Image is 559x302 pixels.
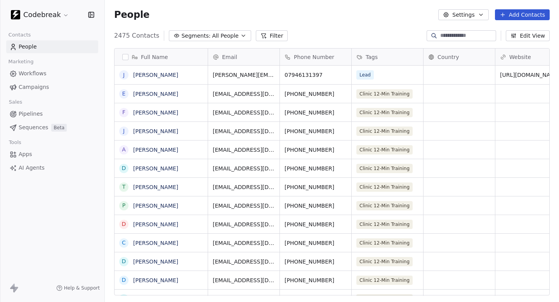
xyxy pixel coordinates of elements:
span: Clinic 12-Min Training [356,89,413,99]
a: [PERSON_NAME] [133,165,178,172]
span: Beta [51,124,67,132]
span: Campaigns [19,83,49,91]
span: Workflows [19,69,47,78]
div: grid [115,66,208,296]
span: [EMAIL_ADDRESS][DOMAIN_NAME] [213,258,275,266]
div: Country [424,49,495,65]
div: D [122,220,126,228]
a: [PERSON_NAME] [133,259,178,265]
span: [PERSON_NAME][EMAIL_ADDRESS][DOMAIN_NAME] [213,71,275,79]
span: 07946131397 [285,71,347,79]
a: [PERSON_NAME] [133,128,178,134]
span: [PHONE_NUMBER] [285,220,347,228]
span: Contacts [5,29,34,41]
span: Marketing [5,56,37,68]
span: [EMAIL_ADDRESS][DOMAIN_NAME] [213,202,275,210]
span: Phone Number [294,53,334,61]
span: Clinic 12-Min Training [356,145,413,154]
span: [PHONE_NUMBER] [285,127,347,135]
span: People [19,43,37,51]
div: J [123,127,125,135]
span: [EMAIL_ADDRESS][DOMAIN_NAME] [213,109,275,116]
button: Settings [438,9,488,20]
span: Clinic 12-Min Training [356,127,413,136]
a: Apps [6,148,98,161]
span: [EMAIL_ADDRESS][DOMAIN_NAME] [213,165,275,172]
span: AI Agents [19,164,45,172]
span: Clinic 12-Min Training [356,238,413,248]
span: [PHONE_NUMBER] [285,258,347,266]
span: [EMAIL_ADDRESS][DOMAIN_NAME] [213,90,275,98]
span: [EMAIL_ADDRESS][DOMAIN_NAME] [213,146,275,154]
span: Clinic 12-Min Training [356,108,413,117]
span: [EMAIL_ADDRESS][DOMAIN_NAME] [213,276,275,284]
div: T [122,183,126,191]
span: Tools [5,137,24,148]
span: Clinic 12-Min Training [356,201,413,210]
span: Website [509,53,531,61]
a: [PERSON_NAME] [133,109,178,116]
span: [EMAIL_ADDRESS][DOMAIN_NAME] [213,220,275,228]
span: People [114,9,149,21]
div: F [122,108,125,116]
a: Campaigns [6,81,98,94]
div: Tags [352,49,423,65]
span: Tags [366,53,378,61]
span: Lead [356,70,374,80]
span: All People [212,32,238,40]
div: J [123,71,125,79]
span: [PHONE_NUMBER] [285,109,347,116]
a: [PERSON_NAME] [133,91,178,97]
a: [PERSON_NAME] [133,240,178,246]
span: Clinic 12-Min Training [356,182,413,192]
span: Codebreak [23,10,61,20]
a: People [6,40,98,53]
span: [PHONE_NUMBER] [285,165,347,172]
img: Codebreak_Favicon.png [11,10,20,19]
button: Filter [256,30,288,41]
span: [PHONE_NUMBER] [285,146,347,154]
span: Help & Support [64,285,100,291]
a: [PERSON_NAME] [133,72,178,78]
div: Full Name [115,49,208,65]
span: Email [222,53,237,61]
div: E [122,90,126,98]
div: Phone Number [280,49,351,65]
div: Email [208,49,279,65]
span: [EMAIL_ADDRESS][DOMAIN_NAME] [213,127,275,135]
div: A [122,146,126,154]
a: Workflows [6,67,98,80]
a: SequencesBeta [6,121,98,134]
span: [EMAIL_ADDRESS][DOMAIN_NAME] [213,239,275,247]
a: [PERSON_NAME] [133,203,178,209]
a: [PERSON_NAME] [133,221,178,227]
span: [PHONE_NUMBER] [285,90,347,98]
a: Help & Support [56,285,100,291]
span: Segments: [181,32,210,40]
span: Clinic 12-Min Training [356,220,413,229]
span: Sales [5,96,26,108]
span: [PHONE_NUMBER] [285,276,347,284]
a: Angelan [133,296,155,302]
button: Edit View [506,30,550,41]
div: D [122,257,126,266]
span: Pipelines [19,110,43,118]
a: [PERSON_NAME] [133,147,178,153]
span: Sequences [19,123,48,132]
a: [PERSON_NAME] [133,277,178,283]
span: 2475 Contacts [114,31,159,40]
a: Pipelines [6,108,98,120]
div: D [122,276,126,284]
div: D [122,164,126,172]
span: Clinic 12-Min Training [356,257,413,266]
span: [PHONE_NUMBER] [285,239,347,247]
button: Codebreak [9,8,71,21]
span: Country [437,53,459,61]
span: [EMAIL_ADDRESS][DOMAIN_NAME] [213,183,275,191]
span: [PHONE_NUMBER] [285,183,347,191]
span: Apps [19,150,32,158]
span: Clinic 12-Min Training [356,276,413,285]
span: Full Name [141,53,168,61]
div: C [122,239,126,247]
span: Clinic 12-Min Training [356,164,413,173]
